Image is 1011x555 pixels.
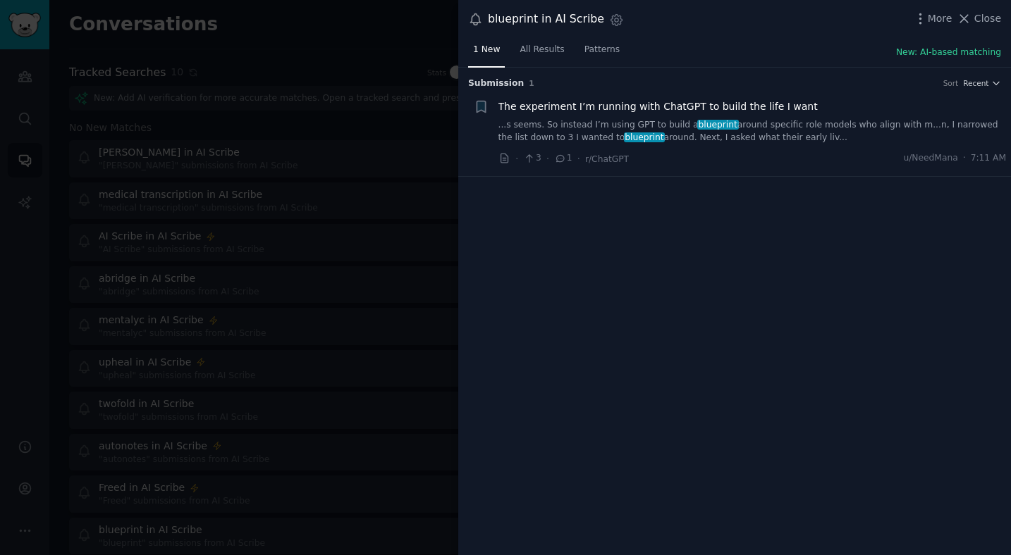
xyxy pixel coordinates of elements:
button: Recent [963,78,1001,88]
span: All Results [520,44,564,56]
span: 1 [554,152,572,165]
span: 3 [523,152,541,165]
span: 7:11 AM [971,152,1006,165]
div: Sort [943,78,959,88]
span: More [928,11,952,26]
span: · [963,152,966,165]
span: blueprint [624,132,666,142]
a: ...s seems. So instead I’m using GPT to build ablueprintaround specific role models who align wit... [498,119,1007,144]
span: blueprint [697,120,739,130]
span: 1 [529,79,534,87]
a: Patterns [580,39,625,68]
span: 1 New [473,44,500,56]
span: u/NeedMana [903,152,957,165]
a: All Results [515,39,569,68]
button: New: AI-based matching [896,46,1001,59]
div: blueprint in AI Scribe [488,11,604,28]
span: · [515,151,518,166]
span: Close [974,11,1001,26]
span: Recent [963,78,988,88]
span: Submission [468,77,524,90]
span: · [546,151,549,166]
a: 1 New [468,39,505,68]
span: Patterns [584,44,620,56]
button: More [913,11,952,26]
button: Close [957,11,1001,26]
span: r/ChatGPT [585,154,629,164]
a: The experiment I’m running with ChatGPT to build the life I want [498,99,818,114]
span: · [577,151,580,166]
